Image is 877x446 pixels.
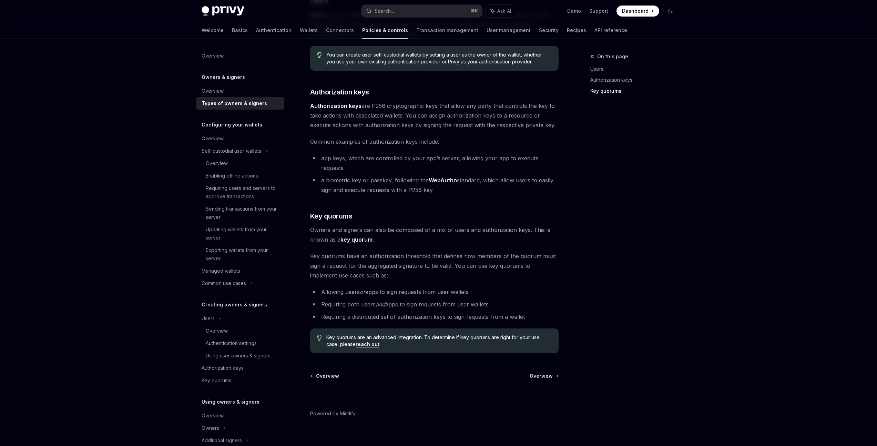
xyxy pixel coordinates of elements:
[665,6,676,17] button: Toggle dark mode
[196,170,284,182] a: Enabling offline actions
[326,51,551,65] span: You can create user self-custodial wallets by setting a user as the owner of the wallet, whether ...
[310,225,559,244] span: Owners and signers can also be composed of a mix of users and authorization keys. This is known a...
[300,22,318,39] a: Wallets
[530,373,553,379] span: Overview
[196,409,284,422] a: Overview
[497,8,511,14] span: Ask AI
[206,246,280,263] div: Exporting wallets from your server
[196,244,284,265] a: Exporting wallets from your server
[196,337,284,349] a: Authentication settings
[310,175,559,195] li: a biometric key or passkey, following the standard, which allow users to easily sign and execute ...
[202,134,224,143] div: Overview
[256,22,292,39] a: Authentication
[206,352,271,360] div: Using user owners & signers
[429,177,457,184] a: WebAuthn
[206,159,228,168] div: Overview
[202,424,219,432] div: Owners
[310,410,356,417] a: Powered by Mintlify
[202,398,259,406] h5: Using owners & signers
[196,325,284,337] a: Overview
[326,334,551,348] span: Key quorums are an advanced integration. To determine if key quorums are right for your use case,...
[202,412,224,420] div: Overview
[616,6,659,17] a: Dashboard
[202,99,267,108] div: Types of owners & signers
[622,8,649,14] span: Dashboard
[310,287,559,297] li: Allowing users apps to sign requests from user wallets
[376,301,385,308] em: and
[202,52,224,60] div: Overview
[362,22,408,39] a: Policies & controls
[196,97,284,110] a: Types of owners & signers
[196,182,284,203] a: Requiring users and servers to approve transactions
[310,153,559,173] li: app keys, which are controlled by your app’s server, allowing your app to execute requests
[311,373,339,379] a: Overview
[317,52,322,58] svg: Tip
[539,22,559,39] a: Security
[594,22,627,39] a: API reference
[530,373,558,379] a: Overview
[310,87,369,97] span: Authorization keys
[360,288,365,295] em: or
[361,5,482,17] button: Search...⌘K
[206,339,257,347] div: Authentication settings
[202,314,215,323] div: Users
[590,74,681,85] a: Authorization keys
[196,374,284,387] a: Key quorums
[310,101,559,130] span: are P256 cryptographic keys that allow any party that controls the key to take actions with assoc...
[375,7,394,15] div: Search...
[487,22,531,39] a: User management
[310,102,361,109] strong: Authorization keys
[310,312,559,322] li: Requiring a distributed set of authorization keys to sign requests from a wallet
[202,121,262,129] h5: Configuring your wallets
[316,373,339,379] span: Overview
[567,22,586,39] a: Recipes
[340,236,373,243] strong: key quorum
[202,279,246,287] div: Common use cases
[206,327,228,335] div: Overview
[206,184,280,201] div: Requiring users and servers to approve transactions
[416,22,478,39] a: Transaction management
[196,132,284,145] a: Overview
[597,52,628,61] span: On this page
[202,436,242,445] div: Additional signers
[196,50,284,62] a: Overview
[202,6,244,16] img: dark logo
[310,300,559,309] li: Requiring both users apps to sign requests from user wallets
[590,85,681,97] a: Key quorums
[206,172,258,180] div: Enabling offline actions
[310,251,559,280] span: Key quorums have an authorization threshold that defines how members of the quorum must sign a re...
[202,147,261,155] div: Self-custodial user wallets
[326,22,354,39] a: Connectors
[196,157,284,170] a: Overview
[196,265,284,277] a: Managed wallets
[196,85,284,97] a: Overview
[310,211,353,221] span: Key quorums
[196,349,284,362] a: Using user owners & signers
[232,22,248,39] a: Basics
[202,364,244,372] div: Authorization keys
[589,8,608,14] a: Support
[310,137,559,146] span: Common examples of authorization keys include:
[202,267,240,275] div: Managed wallets
[202,22,224,39] a: Welcome
[206,225,280,242] div: Updating wallets from your server
[202,301,267,309] h5: Creating owners & signers
[317,335,322,341] svg: Tip
[196,203,284,223] a: Sending transactions from your server
[471,8,478,14] span: ⌘ K
[567,8,581,14] a: Demo
[196,223,284,244] a: Updating wallets from your server
[202,73,245,81] h5: Owners & signers
[202,87,224,95] div: Overview
[486,5,516,17] button: Ask AI
[356,341,379,347] a: reach out
[590,63,681,74] a: Users
[202,376,231,385] div: Key quorums
[206,205,280,221] div: Sending transactions from your server
[196,362,284,374] a: Authorization keys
